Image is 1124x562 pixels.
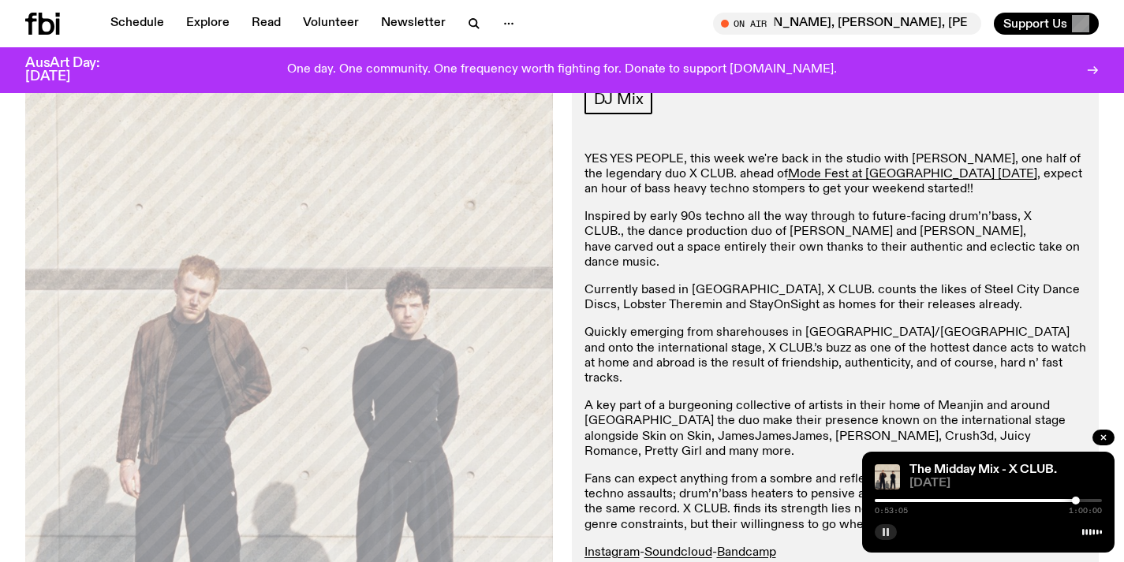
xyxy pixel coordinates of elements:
[25,57,126,84] h3: AusArt Day: [DATE]
[584,545,1087,560] p: - -
[644,546,712,559] a: Soundcloud
[242,13,290,35] a: Read
[287,63,837,77] p: One day. One community. One frequency worth fighting for. Donate to support [DOMAIN_NAME].
[1003,17,1067,31] span: Support Us
[713,13,981,35] button: On AirThe Playlist / [PERSON_NAME]'s Last Playlist :'( w/ [PERSON_NAME], [PERSON_NAME], [PERSON_N...
[717,546,776,559] a: Bandcamp
[584,399,1087,460] p: A key part of a burgeoning collective of artists in their home of Meanjin and around [GEOGRAPHIC_...
[293,13,368,35] a: Volunteer
[994,13,1099,35] button: Support Us
[584,546,640,559] a: Instagram
[372,13,455,35] a: Newsletter
[177,13,239,35] a: Explore
[584,326,1087,386] p: Quickly emerging from sharehouses in [GEOGRAPHIC_DATA]/[GEOGRAPHIC_DATA] and onto the internation...
[584,210,1087,270] p: Inspired by early 90s techno all the way through to future-facing drum’n’bass, X CLUB., the dance...
[594,91,644,108] span: DJ Mix
[788,168,1037,181] a: Mode Fest at [GEOGRAPHIC_DATA] [DATE]
[584,283,1087,313] p: Currently based in [GEOGRAPHIC_DATA], X CLUB. counts the likes of Steel City Dance Discs, Lobster...
[909,463,1057,476] a: The Midday Mix - X CLUB.
[909,478,1102,489] span: [DATE]
[584,152,1087,198] p: YES YES PEOPLE, this week we're back in the studio with [PERSON_NAME], one half of the legendary ...
[584,84,653,114] a: DJ Mix
[101,13,174,35] a: Schedule
[1069,507,1102,515] span: 1:00:00
[584,472,1087,533] p: Fans can expect anything from a sombre and reflective vocal-driven trance track to allout techno ...
[875,507,908,515] span: 0:53:05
